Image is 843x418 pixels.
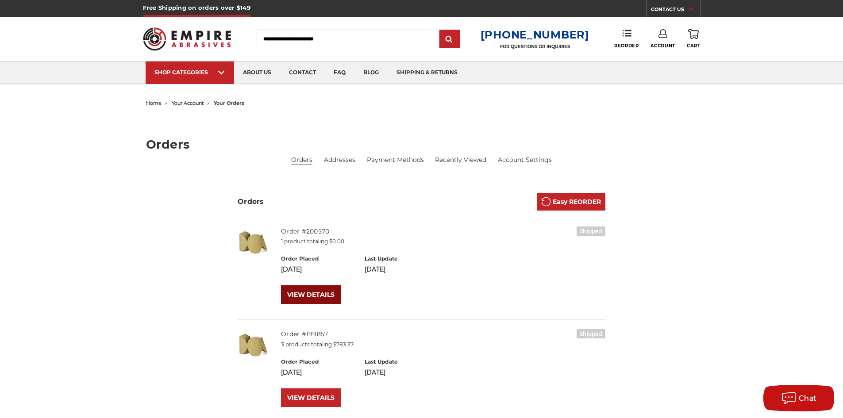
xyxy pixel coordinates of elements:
[154,69,225,76] div: SHOP CATEGORIES
[238,226,269,257] img: 5" Sticky Backed Sanding Discs on a roll
[238,329,269,360] img: 6" DA Sanding Discs on a Roll
[614,43,639,49] span: Reorder
[281,341,605,349] p: 3 products totaling $783.37
[763,385,834,411] button: Chat
[365,255,439,263] h6: Last Update
[146,100,162,106] a: home
[238,196,264,207] h3: Orders
[799,394,817,403] span: Chat
[281,255,355,263] h6: Order Placed
[281,330,328,338] a: Order #199857
[281,358,355,366] h6: Order Placed
[481,44,589,50] p: FOR QUESTIONS OR INQUIRIES
[214,100,244,106] span: your orders
[651,43,675,49] span: Account
[537,193,605,211] a: Easy REORDER
[577,226,605,236] h6: Shipped
[577,329,605,338] h6: Shipped
[481,28,589,41] a: [PHONE_NUMBER]
[281,265,302,273] span: [DATE]
[687,43,700,49] span: Cart
[325,61,354,84] a: faq
[291,155,312,165] li: Orders
[281,238,605,245] p: 1 product totaling $0.00
[281,285,341,304] a: VIEW DETAILS
[651,4,700,17] a: CONTACT US
[498,155,552,165] a: Account Settings
[281,388,341,407] a: VIEW DETAILS
[687,29,700,49] a: Cart
[172,100,204,106] a: your account
[435,155,486,165] a: Recently Viewed
[614,29,639,48] a: Reorder
[234,61,280,84] a: about us
[143,22,231,56] img: Empire Abrasives
[281,227,329,235] a: Order #200570
[354,61,388,84] a: blog
[365,265,385,273] span: [DATE]
[324,155,355,165] a: Addresses
[365,358,439,366] h6: Last Update
[280,61,325,84] a: contact
[365,368,385,376] span: [DATE]
[281,368,302,376] span: [DATE]
[367,155,424,165] a: Payment Methods
[146,138,697,150] h1: Orders
[388,61,466,84] a: shipping & returns
[441,31,458,48] input: Submit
